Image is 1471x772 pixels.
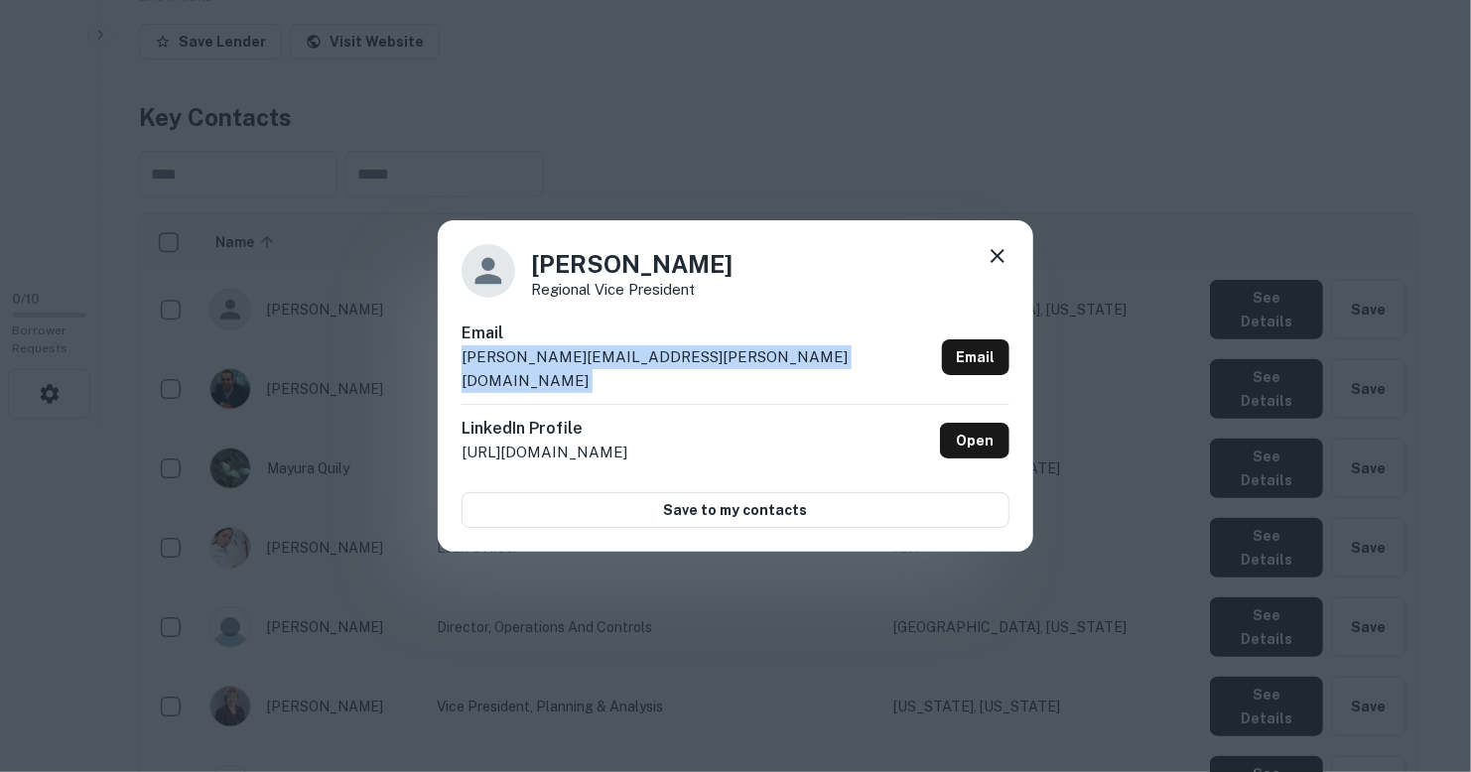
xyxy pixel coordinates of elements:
a: Open [940,423,1009,458]
button: Save to my contacts [462,492,1009,528]
p: Regional Vice President [531,282,733,297]
h6: LinkedIn Profile [462,417,627,441]
a: Email [942,339,1009,375]
iframe: Chat Widget [1372,613,1471,708]
p: [PERSON_NAME][EMAIL_ADDRESS][PERSON_NAME][DOMAIN_NAME] [462,345,934,392]
h4: [PERSON_NAME] [531,246,733,282]
h6: Email [462,322,934,345]
p: [URL][DOMAIN_NAME] [462,441,627,464]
